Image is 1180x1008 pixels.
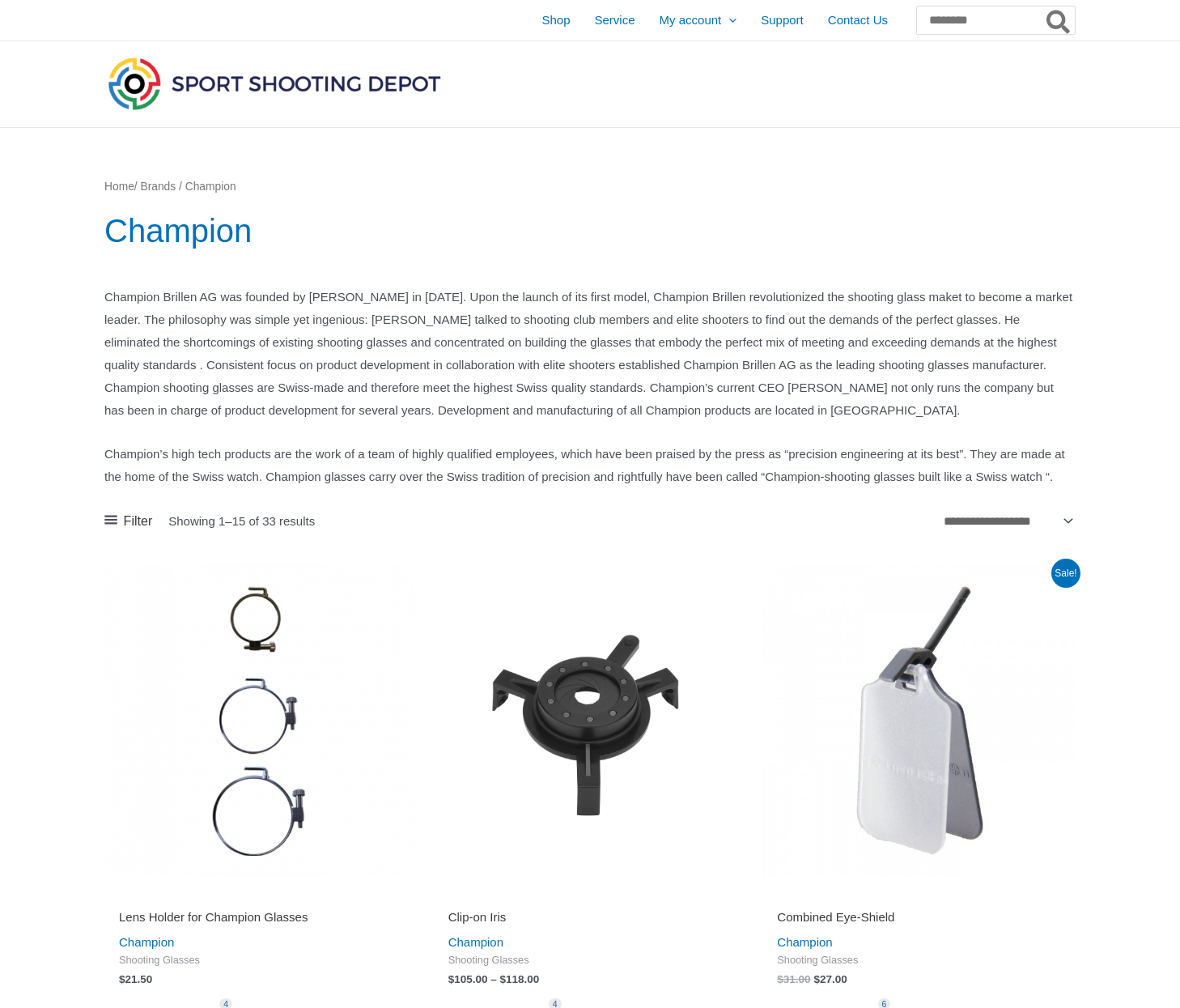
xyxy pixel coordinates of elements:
a: Filter [104,509,152,534]
span: Filter [124,509,153,534]
span: $ [777,973,783,985]
a: Lens Holder for Champion Glasses [119,909,403,931]
span: $ [813,973,820,985]
iframe: Customer reviews powered by Trustpilot [777,887,1061,906]
select: Shop order [937,509,1076,534]
img: Lens Holder for Champion Glasses [104,564,418,877]
span: Shooting Glasses [777,954,1061,968]
span: – [490,973,497,985]
bdi: 27.00 [813,973,847,985]
h2: Combined Eye-Shield [777,909,1061,925]
a: Champion [777,935,832,949]
span: Shooting Glasses [448,954,732,968]
a: Champion [448,935,503,949]
bdi: 21.50 [119,973,152,985]
h1: Champion [104,208,1076,253]
p: Champion’s high tech products are the work of a team of highly qualified employees, which have be... [104,443,1076,488]
img: Sport Shooting Depot [104,53,444,113]
a: Home [104,181,134,193]
img: Combined Eye-Shield [762,564,1076,877]
bdi: 105.00 [448,973,488,985]
button: Search [1043,6,1075,34]
p: Showing 1–15 of 33 results [168,515,315,527]
iframe: Customer reviews powered by Trustpilot [448,887,732,906]
nav: Breadcrumb [104,177,1076,198]
a: Clip-on Iris [448,909,732,931]
iframe: Customer reviews powered by Trustpilot [119,887,403,906]
span: Sale! [1051,559,1080,588]
img: Clip-on Iris [434,564,747,877]
h2: Lens Holder for Champion Glasses [119,909,403,925]
span: $ [448,973,455,985]
span: $ [119,973,125,985]
a: Combined Eye-Shield [777,909,1061,931]
bdi: 118.00 [500,973,540,985]
p: Champion Brillen AG was founded by [PERSON_NAME] in [DATE]. Upon the launch of its first model, C... [104,286,1076,421]
bdi: 31.00 [777,973,810,985]
h2: Clip-on Iris [448,909,732,925]
span: $ [500,973,507,985]
span: Shooting Glasses [119,954,403,968]
a: Champion [119,935,174,949]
